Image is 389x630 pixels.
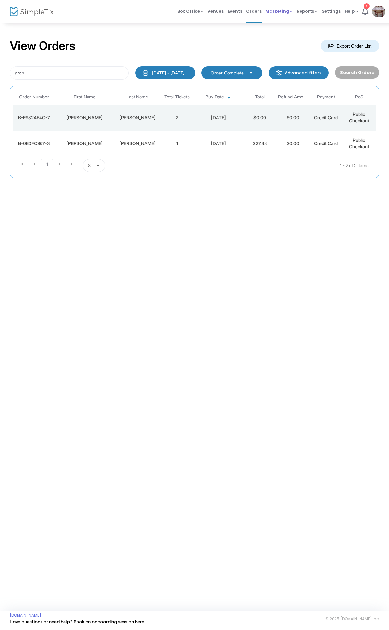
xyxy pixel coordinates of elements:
[207,3,224,19] span: Venues
[56,140,113,147] div: SHAWN
[226,95,231,100] span: Sortable
[265,8,293,14] span: Marketing
[170,159,369,172] kendo-pager-info: 1 - 2 of 2 items
[10,66,129,80] input: Search by name, email, phone, order number, ip address, or last 4 digits of card
[56,114,113,121] div: David
[135,66,195,79] button: [DATE] - [DATE]
[206,94,224,100] span: Buy Date
[93,159,102,172] button: Select
[349,111,369,123] span: Public Checkout
[13,89,376,156] div: Data table
[246,3,262,19] span: Orders
[345,8,358,14] span: Help
[243,105,277,131] td: $0.00
[314,115,338,120] span: Credit Card
[10,39,76,53] h2: View Orders
[322,3,341,19] span: Settings
[276,70,282,76] img: filter
[364,3,370,9] div: 1
[325,616,379,622] span: © 2025 [DOMAIN_NAME] Inc.
[246,69,255,76] button: Select
[277,105,310,131] td: $0.00
[228,3,242,19] span: Events
[321,40,379,52] m-button: Export Order List
[243,89,277,105] th: Total
[15,114,53,121] div: B-E9324E4C-7
[243,131,277,156] td: $27.38
[10,613,41,618] a: [DOMAIN_NAME]
[317,94,335,100] span: Payment
[314,141,338,146] span: Credit Card
[160,131,194,156] td: 1
[15,140,53,147] div: B-0E0FC967-3
[10,619,144,625] a: Have questions or need help? Book an onboarding session here
[211,70,244,76] span: Order Complete
[269,66,329,79] m-button: Advanced filters
[19,94,49,100] span: Order Number
[74,94,96,100] span: First Name
[41,159,53,169] span: Page 1
[160,105,194,131] td: 2
[116,114,159,121] div: Gronseth
[355,94,363,100] span: PoS
[88,162,91,169] span: 8
[195,140,242,147] div: 11/15/2024
[277,89,310,105] th: Refund Amount
[277,131,310,156] td: $0.00
[142,70,149,76] img: monthly
[177,8,204,14] span: Box Office
[349,137,369,149] span: Public Checkout
[160,89,194,105] th: Total Tickets
[297,8,318,14] span: Reports
[126,94,148,100] span: Last Name
[116,140,159,147] div: Gronseth
[195,114,242,121] div: 9/6/2025
[152,70,184,76] div: [DATE] - [DATE]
